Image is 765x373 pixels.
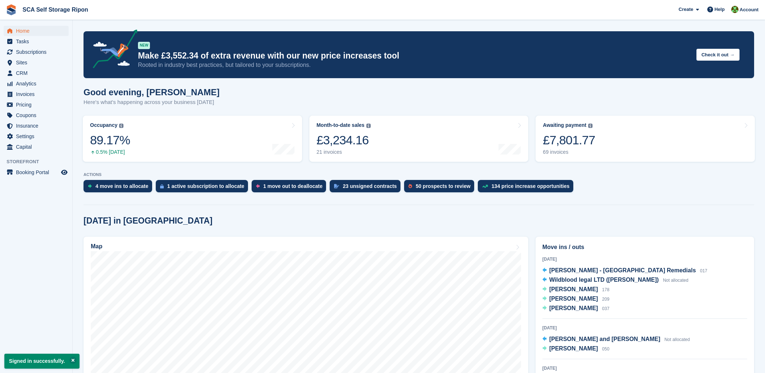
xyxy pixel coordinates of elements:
span: Coupons [16,110,60,120]
img: icon-info-grey-7440780725fd019a000dd9b08b2336e03edf1995a4989e88bcd33f0948082b44.svg [588,124,593,128]
img: icon-info-grey-7440780725fd019a000dd9b08b2336e03edf1995a4989e88bcd33f0948082b44.svg [366,124,371,128]
a: [PERSON_NAME] - [GEOGRAPHIC_DATA] Remedials 017 [542,266,707,276]
h1: Good evening, [PERSON_NAME] [84,87,220,97]
p: Here's what's happening across your business [DATE] [84,98,220,107]
div: Month-to-date sales [317,122,365,128]
span: Insurance [16,121,60,131]
a: 1 move out to deallocate [252,180,330,196]
div: 89.17% [90,133,130,148]
a: [PERSON_NAME] and [PERSON_NAME] Not allocated [542,335,690,344]
span: Account [740,6,758,13]
span: [PERSON_NAME] [549,305,598,311]
a: menu [4,100,69,110]
div: Occupancy [90,122,117,128]
a: [PERSON_NAME] 209 [542,294,610,304]
div: [DATE] [542,365,747,372]
h2: Move ins / outs [542,243,747,252]
span: Create [679,6,693,13]
a: Awaiting payment £7,801.77 69 invoices [536,116,755,162]
span: Capital [16,142,60,152]
a: menu [4,68,69,78]
a: menu [4,131,69,141]
h2: [DATE] in [GEOGRAPHIC_DATA] [84,216,212,226]
a: menu [4,142,69,152]
a: menu [4,89,69,99]
a: [PERSON_NAME] 050 [542,344,610,354]
div: £3,234.16 [317,133,371,148]
div: 1 active subscription to allocate [167,183,244,189]
span: [PERSON_NAME] [549,296,598,302]
img: move_outs_to_deallocate_icon-f764333ba52eb49d3ac5e1228854f67142a1ed5810a6f6cc68b1a99e826820c5.svg [256,184,260,188]
div: 69 invoices [543,149,595,155]
span: Subscriptions [16,47,60,57]
div: 21 invoices [317,149,371,155]
p: Signed in successfully. [4,354,80,369]
button: Check it out → [696,49,740,61]
span: 017 [700,268,707,273]
a: 4 move ins to allocate [84,180,156,196]
span: Analytics [16,79,60,89]
a: menu [4,57,69,68]
a: 134 price increase opportunities [478,180,577,196]
span: Invoices [16,89,60,99]
a: 23 unsigned contracts [330,180,404,196]
img: stora-icon-8386f47178a22dfd0bd8f6a31ec36ba5ce8667c1dd55bd0f319d3a0aa187defe.svg [6,4,17,15]
a: Preview store [60,168,69,177]
span: Help [715,6,725,13]
img: Kelly Neesham [731,6,738,13]
p: Rooted in industry best practices, but tailored to your subscriptions. [138,61,691,69]
a: menu [4,79,69,89]
a: SCA Self Storage Ripon [20,4,91,16]
span: Not allocated [663,278,688,283]
a: menu [4,47,69,57]
div: Awaiting payment [543,122,586,128]
a: Month-to-date sales £3,234.16 21 invoices [309,116,529,162]
span: [PERSON_NAME] - [GEOGRAPHIC_DATA] Remedials [549,267,696,273]
span: Sites [16,57,60,68]
img: active_subscription_to_allocate_icon-d502201f5373d7db506a760aba3b589e785aa758c864c3986d89f69b8ff3... [160,184,164,189]
a: 1 active subscription to allocate [156,180,252,196]
div: 23 unsigned contracts [343,183,397,189]
a: 50 prospects to review [404,180,478,196]
h2: Map [91,243,102,250]
a: [PERSON_NAME] 037 [542,304,610,313]
img: price_increase_opportunities-93ffe204e8149a01c8c9dc8f82e8f89637d9d84a8eef4429ea346261dce0b2c0.svg [482,185,488,188]
div: 134 price increase opportunities [492,183,570,189]
span: CRM [16,68,60,78]
img: contract_signature_icon-13c848040528278c33f63329250d36e43548de30e8caae1d1a13099fd9432cc5.svg [334,184,339,188]
p: ACTIONS [84,172,754,177]
img: prospect-51fa495bee0391a8d652442698ab0144808aea92771e9ea1ae160a38d050c398.svg [408,184,412,188]
img: price-adjustments-announcement-icon-8257ccfd72463d97f412b2fc003d46551f7dbcb40ab6d574587a9cd5c0d94... [87,29,138,71]
div: 4 move ins to allocate [95,183,148,189]
div: NEW [138,42,150,49]
span: 178 [602,287,609,292]
a: menu [4,167,69,177]
span: [PERSON_NAME] [549,345,598,352]
img: icon-info-grey-7440780725fd019a000dd9b08b2336e03edf1995a4989e88bcd33f0948082b44.svg [119,124,123,128]
span: 209 [602,297,609,302]
a: Occupancy 89.17% 0.5% [DATE] [83,116,302,162]
a: menu [4,121,69,131]
span: Not allocated [664,337,690,342]
div: 1 move out to deallocate [263,183,322,189]
a: menu [4,26,69,36]
a: Wildblood legal LTD ([PERSON_NAME]) Not allocated [542,276,688,285]
div: 0.5% [DATE] [90,149,130,155]
span: Wildblood legal LTD ([PERSON_NAME]) [549,277,659,283]
span: Pricing [16,100,60,110]
a: menu [4,36,69,47]
div: 50 prospects to review [416,183,471,189]
p: Make £3,552.34 of extra revenue with our new price increases tool [138,51,691,61]
span: 050 [602,346,609,352]
span: Tasks [16,36,60,47]
div: [DATE] [542,256,747,262]
span: Storefront [7,158,72,165]
span: Settings [16,131,60,141]
div: £7,801.77 [543,133,595,148]
a: [PERSON_NAME] 178 [542,285,610,294]
span: [PERSON_NAME] and [PERSON_NAME] [549,336,660,342]
span: Booking Portal [16,167,60,177]
span: Home [16,26,60,36]
span: 037 [602,306,609,311]
img: move_ins_to_allocate_icon-fdf77a2bb77ea45bf5b3d319d69a93e2d87916cf1d5bf7949dd705db3b84f3ca.svg [88,184,92,188]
